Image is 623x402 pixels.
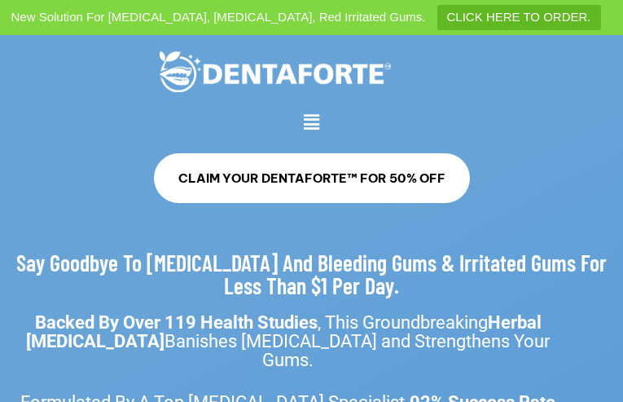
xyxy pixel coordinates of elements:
p: , This Groundbreaking Banishes [MEDICAL_DATA] and Strengthens Your Gums. [16,313,559,369]
span: CLAIM YOUR DENTAFORTE™ FOR 50% OFF [178,170,445,187]
h2: Say Goodbye To [MEDICAL_DATA] And Bleeding Gums & Irritated Gums For Less Than $1 Per Day. [16,251,607,297]
a: CLICK HERE TO ORDER. [437,5,601,30]
strong: Herbal [MEDICAL_DATA] [26,312,542,351]
strong: Backed By Over 119 Health Studies [35,312,318,333]
a: CLAIM YOUR DENTAFORTE™ FOR 50% OFF [154,153,470,203]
